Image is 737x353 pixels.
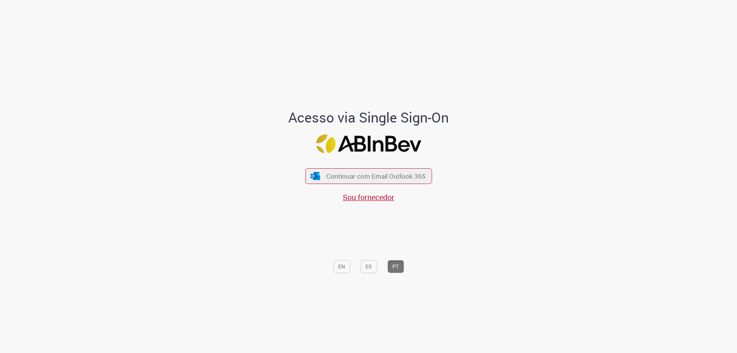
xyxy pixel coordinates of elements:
span: Continuar com Email Outlook 365 [326,172,426,181]
img: Logo ABInBev [316,134,421,153]
h1: Acesso via Single Sign-On [262,110,475,125]
img: ícone Azure/Microsoft 360 [310,172,321,180]
button: ícone Azure/Microsoft 360 Continuar com Email Outlook 365 [305,168,432,184]
button: ES [360,260,377,273]
button: PT [387,260,404,273]
a: Sou fornecedor [343,192,394,202]
button: EN [333,260,350,273]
